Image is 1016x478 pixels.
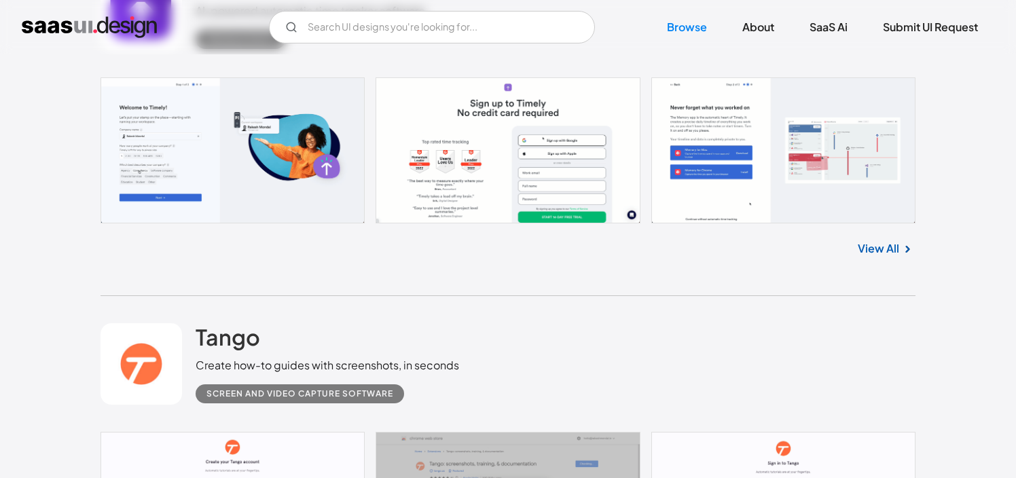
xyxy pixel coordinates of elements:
a: SaaS Ai [793,12,864,42]
div: Create how-to guides with screenshots, in seconds [196,357,459,373]
a: About [726,12,791,42]
a: View All [858,240,899,257]
input: Search UI designs you're looking for... [269,11,595,43]
a: Tango [196,323,260,357]
h2: Tango [196,323,260,350]
a: Submit UI Request [867,12,994,42]
form: Email Form [269,11,595,43]
div: Screen and Video Capture Software [206,386,393,402]
a: home [22,16,157,38]
a: Browse [651,12,723,42]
